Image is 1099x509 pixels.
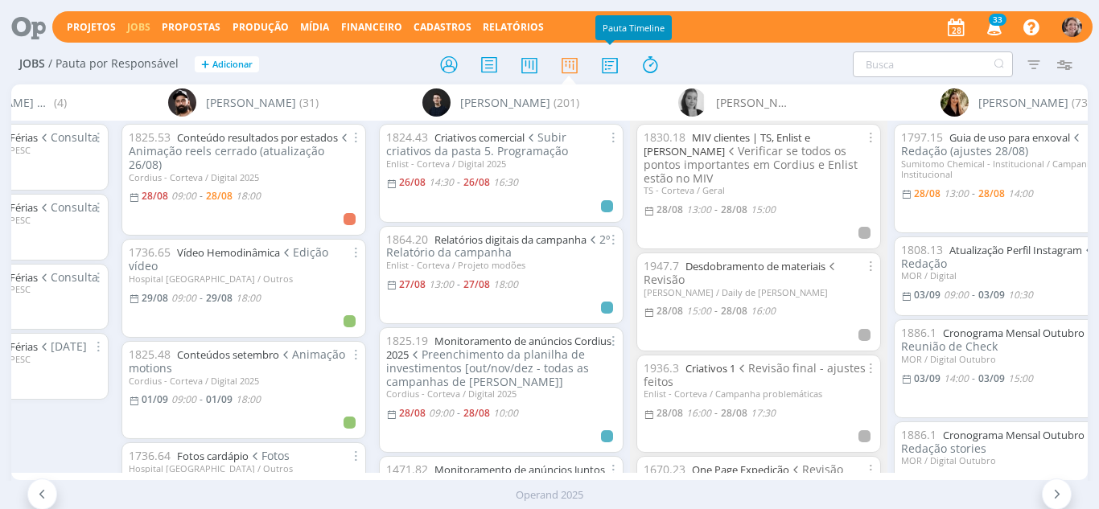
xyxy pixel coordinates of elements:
[716,94,791,111] span: [PERSON_NAME]
[901,129,1084,158] span: Redação (ajustes 28/08)
[129,129,352,172] span: Animação reels cerrado (atualização 26/08)
[944,288,969,302] : 09:00
[38,129,99,145] span: Consulta
[429,277,454,291] : 13:00
[978,94,1068,111] span: [PERSON_NAME]
[853,51,1013,77] input: Busca
[457,178,460,187] : -
[429,406,454,420] : 09:00
[236,291,261,305] : 18:00
[386,347,589,389] span: Preenchimento da planilha de investimentos [out/nov/dez - todas as campanhas de [PERSON_NAME]]
[463,277,490,291] : 27/08
[714,205,718,215] : -
[422,88,451,117] img: C
[129,244,171,260] span: 1736.65
[644,185,874,195] div: TS - Corteva / Geral
[941,88,969,117] img: C
[989,14,1006,26] span: 33
[67,20,116,34] a: Projetos
[1008,371,1033,385] : 15:00
[129,129,171,145] span: 1825.53
[162,20,220,34] span: Propostas
[429,175,454,189] : 14:30
[644,258,679,273] span: 1947.7
[434,130,525,145] a: Criativos comercial
[236,189,261,203] : 18:00
[386,462,428,477] span: 1471.82
[177,347,279,362] a: Conteúdos setembro
[127,20,150,34] a: Jobs
[177,449,249,463] a: Fotos cardápio
[978,187,1005,200] : 28/08
[977,13,1010,42] button: 33
[142,291,168,305] : 29/08
[54,94,67,111] span: (4)
[129,463,359,474] div: Hospital [GEOGRAPHIC_DATA] / Outros
[644,360,866,389] span: Revisão final - ajustes feitos
[657,406,683,420] : 28/08
[129,244,329,273] span: Edição vídeo
[129,448,171,463] span: 1736.64
[493,175,518,189] : 16:30
[129,172,359,183] div: Cordius - Corteva / Digital 2025
[386,333,428,348] span: 1825.19
[721,203,747,216] : 28/08
[414,20,471,34] span: Cadastros
[62,21,121,34] button: Projetos
[457,408,460,418] : -
[386,232,611,261] span: 2º Relatório da campanha
[554,94,579,111] span: (201)
[478,21,549,34] button: Relatórios
[657,203,683,216] : 28/08
[751,304,776,318] : 16:00
[901,129,943,145] span: 1797.15
[233,20,289,34] a: Produção
[463,175,490,189] : 26/08
[483,20,544,34] a: Relatórios
[212,60,253,70] span: Adicionar
[38,339,88,354] span: [DATE]
[171,291,196,305] : 09:00
[721,304,747,318] : 28/08
[901,242,1096,271] span: Redação
[1062,17,1082,37] img: A
[228,21,294,34] button: Produção
[295,21,334,34] button: Mídia
[901,427,1098,456] span: Redação stories
[122,21,155,34] button: Jobs
[434,232,587,247] a: Relatórios digitais da campanha
[751,203,776,216] : 15:00
[644,360,679,376] span: 1936.3
[48,57,179,71] span: / Pauta por Responsável
[1008,288,1033,302] : 10:30
[249,448,290,463] span: Fotos
[721,406,747,420] : 28/08
[129,273,359,284] div: Hospital [GEOGRAPHIC_DATA] / Outros
[644,287,874,298] div: [PERSON_NAME] / Daily de [PERSON_NAME]
[129,347,171,362] span: 1825.48
[142,189,168,203] : 28/08
[644,388,874,399] div: Enlist - Corteva / Campanha problemáticas
[901,242,943,257] span: 1808.13
[177,130,338,145] a: Conteúdo resultados por estados
[978,288,1005,302] : 03/09
[171,392,196,406] : 09:00
[195,56,259,73] button: +Adicionar
[493,277,518,291] : 18:00
[129,347,346,376] span: Animação motions
[19,57,45,71] span: Jobs
[460,94,550,111] span: [PERSON_NAME]
[206,189,233,203] : 28/08
[901,325,936,340] span: 1886.1
[386,388,616,399] div: Cordius - Corteva / Digital 2025
[943,428,1085,442] a: Cronograma Mensal Outubro
[457,280,460,289] : -
[299,94,319,111] span: (31)
[914,371,941,385] : 03/09
[399,175,426,189] : 26/08
[1072,94,1091,111] span: (73)
[399,406,426,420] : 28/08
[386,129,568,158] span: Subir criativos da pasta 5. Programação
[206,392,233,406] : 01/09
[685,361,735,376] a: Criativos 1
